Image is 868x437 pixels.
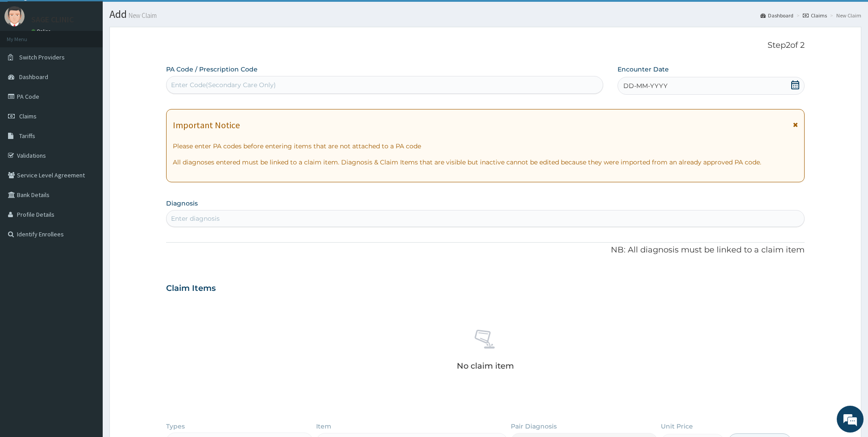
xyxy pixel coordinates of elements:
[166,284,216,294] h3: Claim Items
[19,73,48,81] span: Dashboard
[166,199,198,208] label: Diagnosis
[109,8,861,20] h1: Add
[52,113,123,203] span: We're online!
[760,12,793,19] a: Dashboard
[457,361,514,370] p: No claim item
[623,81,668,90] span: DD-MM-YYYY
[127,12,157,19] small: New Claim
[19,53,65,61] span: Switch Providers
[166,244,805,256] p: NB: All diagnosis must be linked to a claim item
[19,112,37,120] span: Claims
[171,214,220,223] div: Enter diagnosis
[31,16,74,24] p: SAGE CLINIC
[4,244,170,275] textarea: Type your message and hit 'Enter'
[19,132,35,140] span: Tariffs
[4,6,25,26] img: User Image
[618,65,669,74] label: Encounter Date
[173,142,798,151] p: Please enter PA codes before entering items that are not attached to a PA code
[803,12,827,19] a: Claims
[17,45,36,67] img: d_794563401_company_1708531726252_794563401
[46,50,150,62] div: Chat with us now
[173,120,240,130] h1: Important Notice
[31,28,53,34] a: Online
[173,158,798,167] p: All diagnoses entered must be linked to a claim item. Diagnosis & Claim Items that are visible bu...
[171,80,276,89] div: Enter Code(Secondary Care Only)
[166,41,805,50] p: Step 2 of 2
[146,4,168,26] div: Minimize live chat window
[166,65,258,74] label: PA Code / Prescription Code
[828,12,861,19] li: New Claim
